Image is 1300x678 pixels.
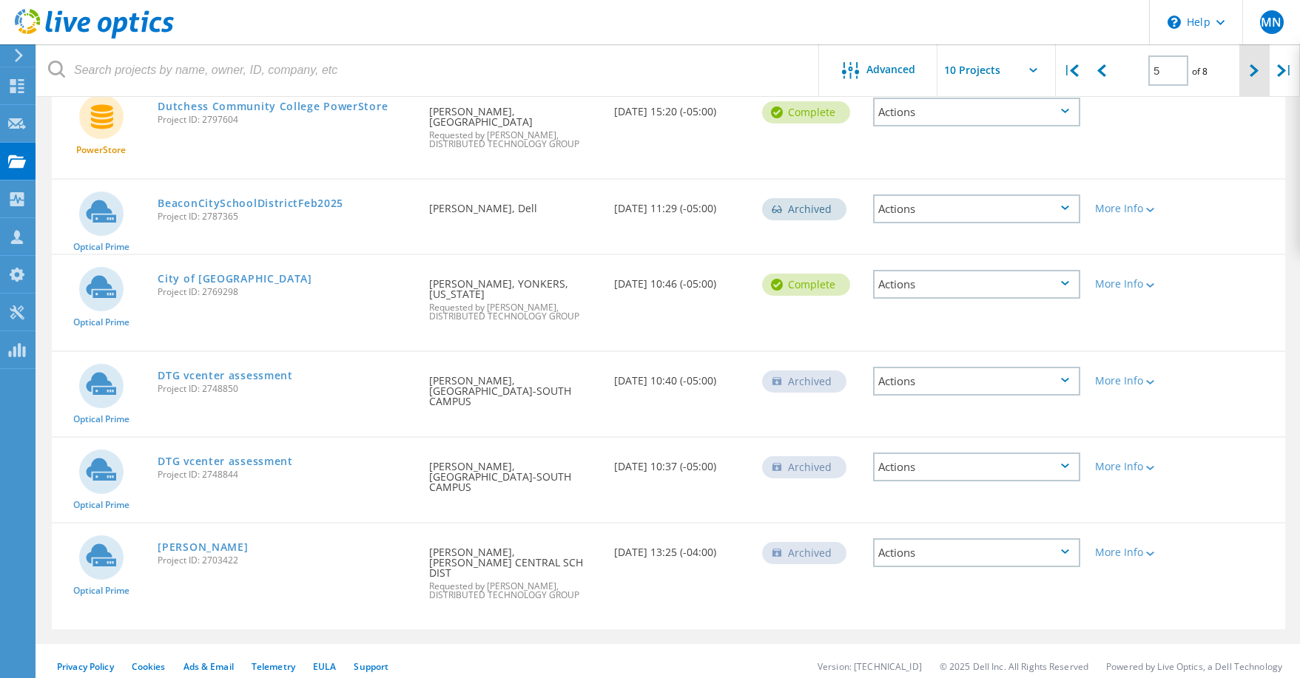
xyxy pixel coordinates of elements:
div: More Info [1095,279,1179,289]
li: Version: [TECHNICAL_ID] [818,660,922,673]
div: [DATE] 10:46 (-05:00) [607,255,755,304]
div: Archived [762,370,846,393]
div: [PERSON_NAME], [GEOGRAPHIC_DATA] [422,83,607,163]
a: Live Optics Dashboard [15,31,174,41]
span: Project ID: 2703422 [158,556,414,565]
div: More Info [1095,461,1179,472]
span: Optical Prime [73,318,129,327]
a: Ads & Email [183,660,234,673]
svg: \n [1168,16,1181,29]
span: Project ID: 2748844 [158,470,414,479]
div: [PERSON_NAME], Dell [422,180,607,228]
a: Dutchess Community College PowerStore [158,101,388,112]
span: Advanced [866,64,915,75]
span: of 8 [1192,65,1208,78]
li: Powered by Live Optics, a Dell Technology [1106,660,1282,673]
div: Actions [873,270,1080,299]
div: Archived [762,456,846,478]
span: Project ID: 2797604 [158,115,414,124]
div: Actions [873,98,1080,126]
a: Telemetry [252,660,295,673]
div: Archived [762,542,846,564]
span: PowerStore [76,146,126,155]
div: | [1056,44,1086,97]
a: DTG vcenter assessment [158,370,292,381]
span: Optical Prime [73,415,129,424]
div: Archived [762,198,846,220]
div: Actions [873,538,1080,567]
div: More Info [1095,376,1179,386]
div: Complete [762,101,850,123]
div: [PERSON_NAME], [GEOGRAPHIC_DATA]-SOUTH CAMPUS [422,438,607,507]
div: [DATE] 15:20 (-05:00) [607,83,755,132]
div: [DATE] 13:25 (-04:00) [607,523,755,572]
span: Requested by [PERSON_NAME], DISTRIBUTED TECHNOLOGY GROUP [429,582,599,600]
div: Actions [873,367,1080,396]
div: More Info [1095,547,1179,557]
div: [PERSON_NAME], YONKERS, [US_STATE] [422,255,607,336]
input: Search projects by name, owner, ID, company, etc [37,44,820,96]
span: Project ID: 2769298 [158,288,414,296]
div: [DATE] 10:37 (-05:00) [607,438,755,487]
span: Requested by [PERSON_NAME], DISTRIBUTED TECHNOLOGY GROUP [429,131,599,149]
a: Support [354,660,388,673]
span: Optical Prime [73,243,129,251]
span: Optical Prime [73,586,129,595]
span: Project ID: 2787365 [158,212,414,221]
a: EULA [313,660,336,673]
a: DTG vcenter assessment [158,456,292,467]
li: © 2025 Dell Inc. All Rights Reserved [940,660,1088,673]
div: More Info [1095,203,1179,214]
div: Actions [873,194,1080,223]
a: Privacy Policy [57,660,114,673]
span: Requested by [PERSON_NAME], DISTRIBUTED TECHNOLOGY GROUP [429,303,599,321]
div: [DATE] 10:40 (-05:00) [607,352,755,401]
a: City of [GEOGRAPHIC_DATA] [158,274,312,284]
div: | [1270,44,1300,97]
a: [PERSON_NAME] [158,542,248,552]
span: Project ID: 2748850 [158,384,414,393]
div: [DATE] 11:29 (-05:00) [607,180,755,228]
div: Complete [762,274,850,296]
a: BeaconCitySchoolDistrictFeb2025 [158,198,343,209]
a: Cookies [132,660,166,673]
div: [PERSON_NAME], [PERSON_NAME] CENTRAL SCH DIST [422,523,607,614]
span: Optical Prime [73,501,129,509]
div: [PERSON_NAME], [GEOGRAPHIC_DATA]-SOUTH CAMPUS [422,352,607,421]
div: Actions [873,452,1080,481]
span: MN [1261,16,1282,28]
